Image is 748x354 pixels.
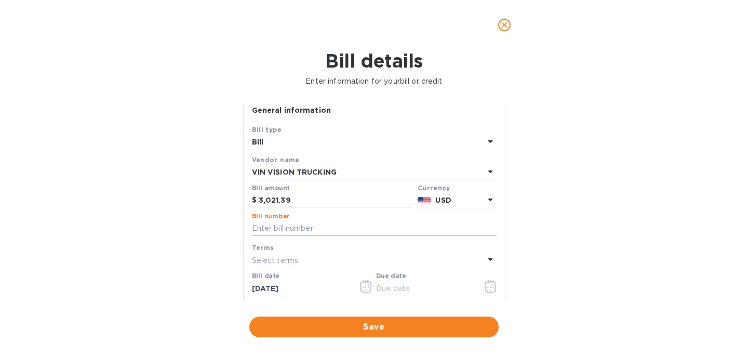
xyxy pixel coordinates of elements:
[259,193,413,208] input: $ Enter bill amount
[492,12,517,37] button: close
[252,138,264,146] b: Bill
[376,281,474,296] input: Due date
[252,126,282,134] b: Bill type
[252,156,300,164] b: Vendor name
[252,244,274,252] b: Terms
[252,281,350,296] input: Select date
[418,184,450,192] b: Currency
[252,193,259,208] div: $
[252,213,289,219] label: Bill number
[252,273,279,280] label: Bill date
[249,317,499,337] button: Save
[252,168,337,176] b: VIN VISION TRUCKING
[8,50,740,72] h1: Bill details
[252,106,331,114] b: General information
[252,221,497,237] input: Enter bill number
[258,321,490,333] span: Save
[252,255,299,266] p: Select terms
[8,76,740,87] p: Enter information for your bill or credit
[418,197,432,204] img: USD
[435,196,451,204] b: USD
[252,185,289,191] label: Bill amount
[376,273,406,280] label: Due date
